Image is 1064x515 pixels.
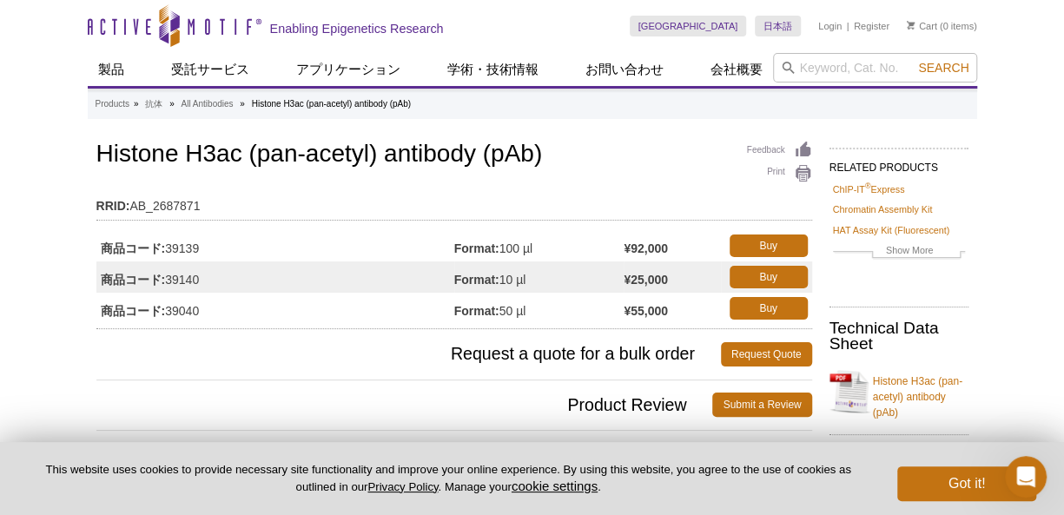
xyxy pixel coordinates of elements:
[755,16,801,36] a: 日本語
[169,99,175,109] li: »
[454,272,499,287] strong: Format:
[575,53,674,86] a: お問い合わせ
[28,462,869,495] p: This website uses cookies to provide necessary site functionality and improve your online experie...
[730,234,808,257] a: Buy
[829,148,968,179] h2: RELATED PRODUCTS
[96,393,713,417] span: Product Review
[101,272,166,287] strong: 商品コード:
[270,21,444,36] h2: Enabling Epigenetics Research
[96,293,454,324] td: 39040
[833,222,950,238] a: HAT Assay Kit (Fluorescent)
[454,293,625,324] td: 50 µl
[833,182,905,197] a: ChIP-IT®Express
[721,342,812,366] a: Request Quote
[854,20,889,32] a: Register
[88,53,135,86] a: 製品
[829,363,968,420] a: Histone H3ac (pan-acetyl) antibody (pAb)
[833,242,965,262] a: Show More
[454,261,625,293] td: 10 µl
[161,53,260,86] a: 受託サービス
[700,53,773,86] a: 会社概要
[101,241,166,256] strong: 商品コード:
[454,241,499,256] strong: Format:
[624,241,668,256] strong: ¥92,000
[96,198,130,214] strong: RRID:
[101,303,166,319] strong: 商品コード:
[240,99,245,109] li: »
[730,266,808,288] a: Buy
[913,60,974,76] button: Search
[630,16,747,36] a: [GEOGRAPHIC_DATA]
[730,297,808,320] a: Buy
[252,99,411,109] li: Histone H3ac (pan-acetyl) antibody (pAb)
[907,20,937,32] a: Cart
[96,188,812,215] td: AB_2687871
[907,21,915,30] img: Your Cart
[829,320,968,352] h2: Technical Data Sheet
[712,393,811,417] a: Submit a Review
[897,466,1036,501] button: Got it!
[818,20,842,32] a: Login
[1005,456,1047,498] iframe: Intercom live chat
[773,53,977,83] input: Keyword, Cat. No.
[437,53,549,86] a: 学術・技術情報
[367,480,438,493] a: Privacy Policy
[134,99,139,109] li: »
[454,303,499,319] strong: Format:
[865,182,871,190] sup: ®
[454,230,625,261] td: 100 µl
[747,141,812,160] a: Feedback
[181,96,233,112] a: All Antibodies
[624,272,668,287] strong: ¥25,000
[833,201,933,217] a: Chromatin Assembly Kit
[286,53,411,86] a: アプリケーション
[624,303,668,319] strong: ¥55,000
[145,96,162,112] a: 抗体
[907,16,977,36] li: (0 items)
[747,164,812,183] a: Print
[96,230,454,261] td: 39139
[96,342,721,366] span: Request a quote for a bulk order
[918,61,968,75] span: Search
[96,96,129,112] a: Products
[96,141,812,170] h1: Histone H3ac (pan-acetyl) antibody (pAb)
[512,479,598,493] button: cookie settings
[96,261,454,293] td: 39140
[847,16,849,36] li: |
